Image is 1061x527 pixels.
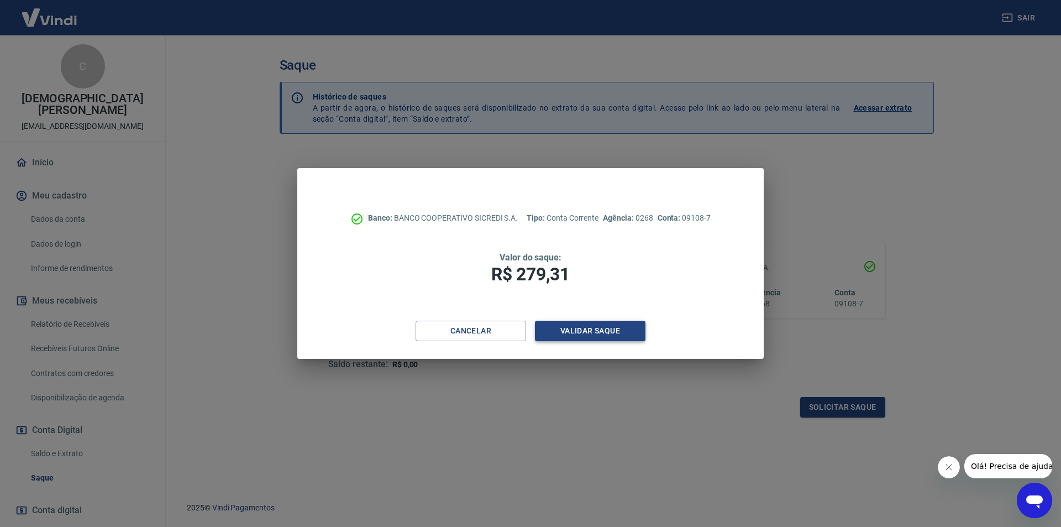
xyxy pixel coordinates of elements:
[527,213,547,222] span: Tipo:
[603,212,653,224] p: 0268
[1017,483,1052,518] iframe: Botão para abrir a janela de mensagens
[964,454,1052,478] iframe: Mensagem da empresa
[535,321,645,341] button: Validar saque
[368,213,394,222] span: Banco:
[500,252,561,263] span: Valor do saque:
[416,321,526,341] button: Cancelar
[7,8,93,17] span: Olá! Precisa de ajuda?
[938,456,960,478] iframe: Fechar mensagem
[368,212,518,224] p: BANCO COOPERATIVO SICREDI S.A.
[658,213,682,222] span: Conta:
[658,212,711,224] p: 09108-7
[527,212,598,224] p: Conta Corrente
[603,213,635,222] span: Agência:
[491,264,570,285] span: R$ 279,31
